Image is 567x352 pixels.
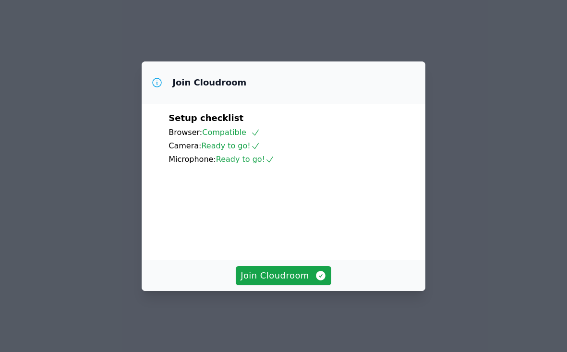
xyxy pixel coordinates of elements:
span: Compatible [202,128,260,137]
span: Ready to go! [201,141,260,150]
span: Join Cloudroom [241,269,326,282]
span: Browser: [169,128,202,137]
span: Setup checklist [169,113,243,123]
span: Microphone: [169,155,216,164]
button: Join Cloudroom [236,266,331,285]
span: Camera: [169,141,201,150]
span: Ready to go! [216,155,275,164]
h3: Join Cloudroom [172,77,246,88]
